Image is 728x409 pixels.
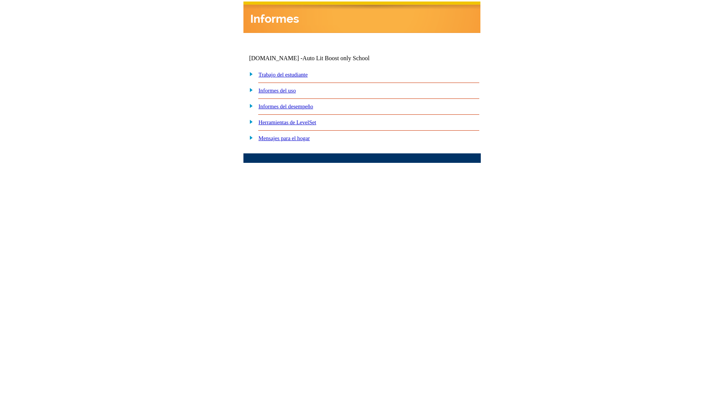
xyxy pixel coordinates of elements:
[245,70,253,77] img: plus.gif
[259,72,308,78] a: Trabajo del estudiante
[259,87,296,94] a: Informes del uso
[245,134,253,141] img: plus.gif
[243,2,480,33] img: header
[245,102,253,109] img: plus.gif
[259,103,313,109] a: Informes del desempeño
[249,55,389,62] td: [DOMAIN_NAME] -
[303,55,370,61] nobr: Auto Lit Boost only School
[259,119,316,125] a: Herramientas de LevelSet
[245,86,253,93] img: plus.gif
[245,118,253,125] img: plus.gif
[259,135,310,141] a: Mensajes para el hogar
